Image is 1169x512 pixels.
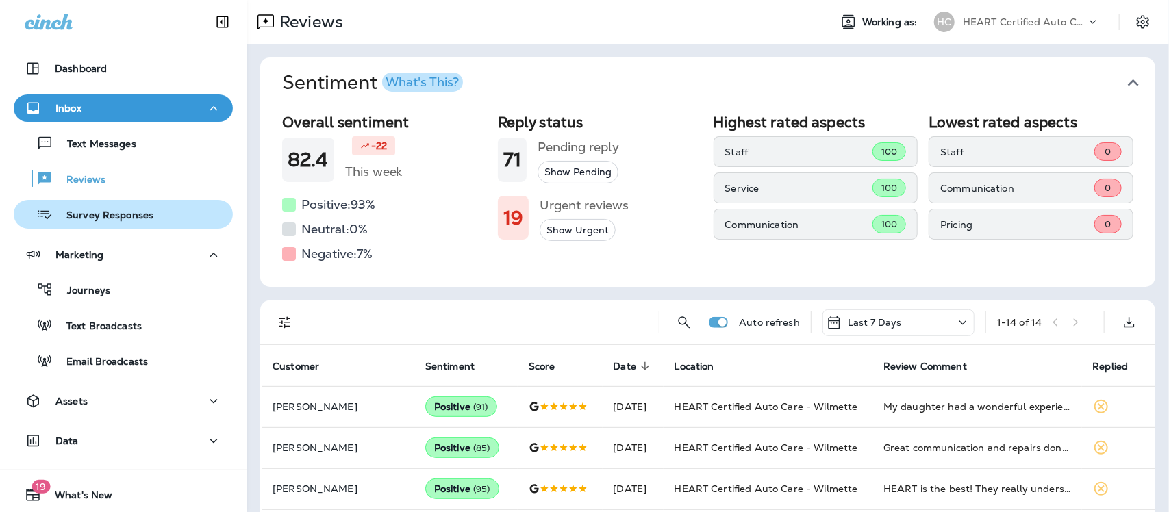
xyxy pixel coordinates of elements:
span: ( 95 ) [473,483,490,495]
span: HEART Certified Auto Care - Wilmette [675,400,858,413]
p: Communication [940,183,1094,194]
button: Filters [271,309,299,336]
div: Positive [425,437,499,458]
h2: Lowest rated aspects [929,114,1133,131]
p: [PERSON_NAME] [273,442,403,453]
button: Show Urgent [540,219,616,242]
button: Text Messages [14,129,233,157]
p: Reviews [53,174,105,187]
button: Show Pending [538,161,618,183]
button: Assets [14,387,233,415]
p: Text Messages [53,138,136,151]
td: [DATE] [603,386,664,427]
div: Great communication and repairs done timely. [883,441,1070,455]
h1: 71 [503,149,521,171]
p: -22 [371,139,387,153]
span: Location [675,360,732,372]
span: Score [529,361,555,372]
button: Settings [1131,10,1155,34]
button: SentimentWhat's This? [271,57,1166,108]
span: Customer [273,361,319,372]
div: 1 - 14 of 14 [997,317,1042,328]
button: Marketing [14,241,233,268]
h5: Negative: 7 % [301,243,373,265]
p: Marketing [55,249,103,260]
button: Reviews [14,164,233,193]
p: Email Broadcasts [53,356,148,369]
h1: Sentiment [282,71,463,94]
p: Auto refresh [739,317,800,328]
button: What's This? [382,73,463,92]
h5: Urgent reviews [540,194,629,216]
span: 0 [1105,218,1111,230]
td: [DATE] [603,427,664,468]
span: Review Comment [883,361,967,372]
p: Staff [940,146,1094,157]
span: Sentiment [425,360,492,372]
h1: 82.4 [288,149,329,171]
button: Data [14,427,233,455]
p: Pricing [940,219,1094,230]
p: Service [725,183,872,194]
p: [PERSON_NAME] [273,483,403,494]
p: Text Broadcasts [53,320,142,333]
span: Date [614,360,655,372]
span: Sentiment [425,361,475,372]
div: HEART is the best! They really understand what customer service means and they bring it to every ... [883,482,1070,496]
span: 0 [1105,182,1111,194]
button: Text Broadcasts [14,311,233,340]
h1: 19 [503,207,523,229]
span: Working as: [862,16,920,28]
p: Data [55,435,79,446]
button: Inbox [14,94,233,122]
p: Dashboard [55,63,107,74]
p: HEART Certified Auto Care [963,16,1086,27]
p: Journeys [53,285,110,298]
p: Survey Responses [53,209,153,222]
span: HEART Certified Auto Care - Wilmette [675,441,858,454]
span: Score [529,360,573,372]
div: My daughter had a wonderful experience, bringing her car in for an oil change! She said the staff... [883,400,1070,413]
span: 100 [881,218,897,230]
p: Inbox [55,103,81,114]
p: Assets [55,396,88,407]
div: Positive [425,396,497,417]
button: Collapse Sidebar [203,8,242,36]
p: Last 7 Days [848,317,902,328]
button: Search Reviews [670,309,698,336]
div: Positive [425,478,499,499]
span: Customer [273,360,337,372]
span: Replied [1093,360,1146,372]
button: Export as CSV [1116,309,1143,336]
span: Location [675,361,714,372]
span: 100 [881,146,897,157]
span: 19 [32,480,50,494]
span: 100 [881,182,897,194]
span: 0 [1105,146,1111,157]
p: Staff [725,146,872,157]
div: SentimentWhat's This? [260,108,1155,287]
button: Journeys [14,275,233,304]
h5: Neutral: 0 % [301,218,368,240]
h5: Pending reply [538,136,619,158]
span: Review Comment [883,360,985,372]
button: Email Broadcasts [14,346,233,375]
p: Reviews [274,12,343,32]
h5: Positive: 93 % [301,194,375,216]
h2: Reply status [498,114,703,131]
h5: This week [345,161,403,183]
h2: Overall sentiment [282,114,487,131]
div: What's This? [386,76,459,88]
p: Communication [725,219,872,230]
p: [PERSON_NAME] [273,401,403,412]
button: Dashboard [14,55,233,82]
button: Survey Responses [14,200,233,229]
span: Date [614,361,637,372]
td: [DATE] [603,468,664,509]
span: HEART Certified Auto Care - Wilmette [675,483,858,495]
span: What's New [41,489,112,506]
button: 19What's New [14,481,233,509]
div: HC [934,12,955,32]
h2: Highest rated aspects [714,114,918,131]
span: Replied [1093,361,1129,372]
